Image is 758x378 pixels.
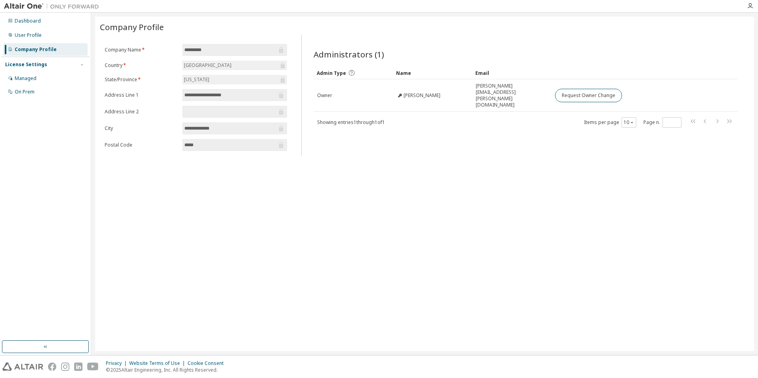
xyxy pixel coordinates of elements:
[182,75,287,84] div: [US_STATE]
[317,119,385,126] span: Showing entries 1 through 1 of 1
[475,67,548,79] div: Email
[188,360,228,367] div: Cookie Consent
[15,18,41,24] div: Dashboard
[105,109,178,115] label: Address Line 2
[15,75,36,82] div: Managed
[5,61,47,68] div: License Settings
[106,360,129,367] div: Privacy
[183,75,211,84] div: [US_STATE]
[396,67,469,79] div: Name
[15,32,42,38] div: User Profile
[555,89,622,102] button: Request Owner Change
[624,119,634,126] button: 10
[317,92,332,99] span: Owner
[74,363,82,371] img: linkedin.svg
[48,363,56,371] img: facebook.svg
[105,47,178,53] label: Company Name
[643,117,681,128] span: Page n.
[4,2,103,10] img: Altair One
[15,46,57,53] div: Company Profile
[105,125,178,132] label: City
[61,363,69,371] img: instagram.svg
[317,70,346,76] span: Admin Type
[182,61,287,70] div: [GEOGRAPHIC_DATA]
[314,49,384,60] span: Administrators (1)
[87,363,99,371] img: youtube.svg
[129,360,188,367] div: Website Terms of Use
[106,367,228,373] p: © 2025 Altair Engineering, Inc. All Rights Reserved.
[584,117,636,128] span: Items per page
[105,92,178,98] label: Address Line 1
[476,83,548,108] span: [PERSON_NAME][EMAIL_ADDRESS][PERSON_NAME][DOMAIN_NAME]
[15,89,34,95] div: On Prem
[183,61,233,70] div: [GEOGRAPHIC_DATA]
[105,76,178,83] label: State/Province
[105,142,178,148] label: Postal Code
[105,62,178,69] label: Country
[100,21,164,32] span: Company Profile
[404,92,440,99] span: [PERSON_NAME]
[2,363,43,371] img: altair_logo.svg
